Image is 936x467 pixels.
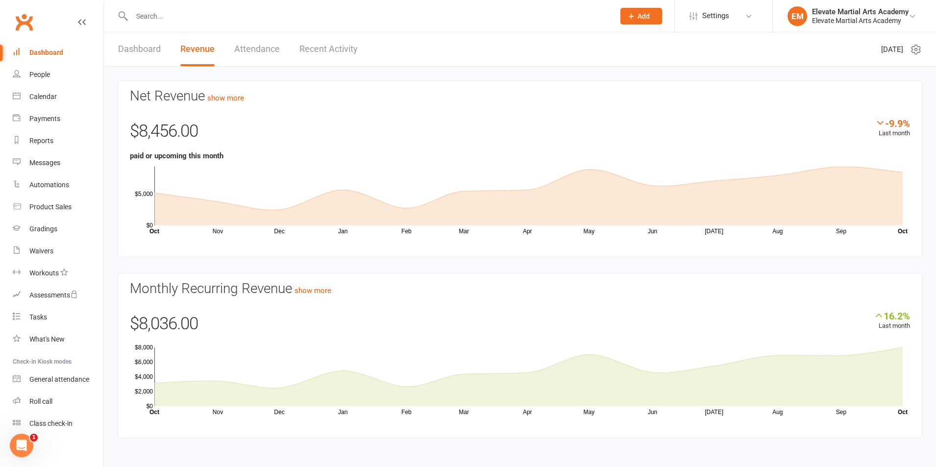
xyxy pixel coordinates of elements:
div: EM [788,6,807,26]
div: Payments [29,115,60,123]
h3: Monthly Recurring Revenue [130,281,910,296]
a: Reports [13,130,103,152]
div: Tasks [29,313,47,321]
a: Waivers [13,240,103,262]
div: People [29,71,50,78]
div: Automations [29,181,69,189]
span: 1 [30,434,38,442]
a: Automations [13,174,103,196]
div: What's New [29,335,65,343]
a: People [13,64,103,86]
a: Attendance [234,32,280,66]
a: Dashboard [118,32,161,66]
a: show more [207,94,244,102]
a: Messages [13,152,103,174]
div: Assessments [29,291,78,299]
a: Assessments [13,284,103,306]
div: Waivers [29,247,53,255]
div: General attendance [29,375,89,383]
a: What's New [13,328,103,350]
a: Workouts [13,262,103,284]
a: Class kiosk mode [13,413,103,435]
div: Last month [875,118,910,139]
button: Add [620,8,662,25]
a: Product Sales [13,196,103,218]
span: Settings [702,5,729,27]
div: Product Sales [29,203,72,211]
div: Roll call [29,397,52,405]
div: Dashboard [29,49,63,56]
div: Reports [29,137,53,145]
div: Last month [874,310,910,331]
a: Roll call [13,391,103,413]
div: Class check-in [29,419,73,427]
a: Calendar [13,86,103,108]
h3: Net Revenue [130,89,910,104]
iframe: Intercom live chat [10,434,33,457]
a: Clubworx [12,10,36,34]
div: $8,036.00 [130,310,910,343]
div: $8,456.00 [130,118,910,150]
a: Gradings [13,218,103,240]
div: Elevate Martial Arts Academy [812,16,909,25]
div: 16.2% [874,310,910,321]
a: General attendance kiosk mode [13,369,103,391]
span: Add [638,12,650,20]
a: Revenue [180,32,215,66]
div: -9.9% [875,118,910,128]
div: Messages [29,159,60,167]
div: Gradings [29,225,57,233]
div: Workouts [29,269,59,277]
a: Tasks [13,306,103,328]
input: Search... [129,9,608,23]
span: [DATE] [881,44,903,55]
a: Recent Activity [299,32,358,66]
a: Payments [13,108,103,130]
a: show more [295,286,331,295]
div: Calendar [29,93,57,100]
div: Elevate Martial Arts Academy [812,7,909,16]
strong: paid or upcoming this month [130,151,223,160]
a: Dashboard [13,42,103,64]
